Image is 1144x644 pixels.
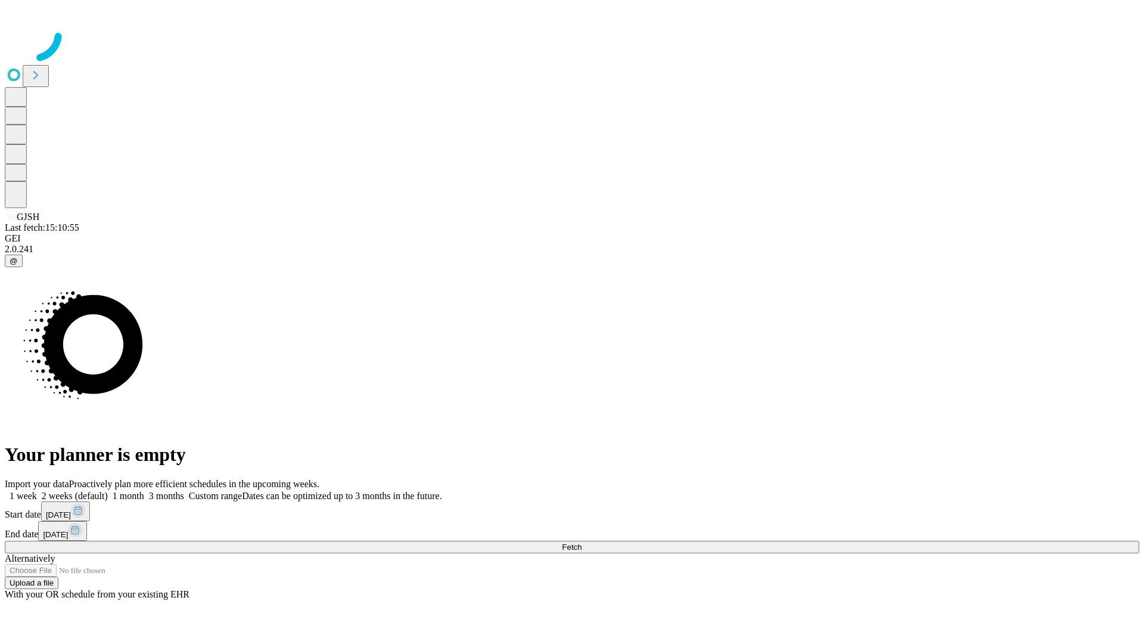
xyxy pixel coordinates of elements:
[5,233,1139,244] div: GEI
[149,491,184,501] span: 3 months
[10,491,37,501] span: 1 week
[5,553,55,563] span: Alternatively
[5,589,189,599] span: With your OR schedule from your existing EHR
[5,541,1139,553] button: Fetch
[69,479,319,489] span: Proactively plan more efficient schedules in the upcoming weeks.
[41,501,90,521] button: [DATE]
[46,510,71,519] span: [DATE]
[5,521,1139,541] div: End date
[5,501,1139,521] div: Start date
[5,244,1139,255] div: 2.0.241
[38,521,87,541] button: [DATE]
[10,256,18,265] span: @
[5,255,23,267] button: @
[5,444,1139,466] h1: Your planner is empty
[43,530,68,539] span: [DATE]
[113,491,144,501] span: 1 month
[242,491,442,501] span: Dates can be optimized up to 3 months in the future.
[5,577,58,589] button: Upload a file
[42,491,108,501] span: 2 weeks (default)
[562,543,582,552] span: Fetch
[17,212,39,222] span: GJSH
[189,491,242,501] span: Custom range
[5,479,69,489] span: Import your data
[5,222,79,233] span: Last fetch: 15:10:55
